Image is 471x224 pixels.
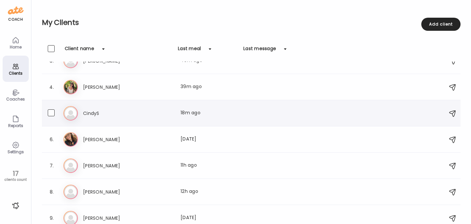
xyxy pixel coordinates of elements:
h3: [PERSON_NAME] [83,214,141,222]
div: 7. [48,162,56,170]
div: 9. [48,214,56,222]
div: Clients [4,71,27,75]
h3: CindyS [83,109,141,117]
div: Last message [243,45,276,56]
h3: [PERSON_NAME] [83,136,141,143]
div: 6. [48,136,56,143]
div: Settings [4,150,27,154]
img: ate [8,5,24,16]
div: Add client [421,18,461,31]
div: Coaches [4,97,27,101]
div: 18m ago [181,109,238,117]
h3: [PERSON_NAME] [83,162,141,170]
div: Last meal [178,45,201,56]
div: 12h ago [181,188,238,196]
div: clients count [2,177,29,182]
div: 39m ago [181,83,238,91]
div: 4. [48,83,56,91]
div: [DATE] [181,214,238,222]
div: 8. [48,188,56,196]
div: coach [8,17,23,22]
div: Reports [4,123,27,128]
h2: My Clients [42,18,461,28]
div: 17 [2,170,29,177]
div: Home [4,45,27,49]
div: Client name [65,45,94,56]
h3: [PERSON_NAME] [83,83,141,91]
h3: [PERSON_NAME] [83,188,141,196]
div: [DATE] [181,136,238,143]
div: 11h ago [181,162,238,170]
